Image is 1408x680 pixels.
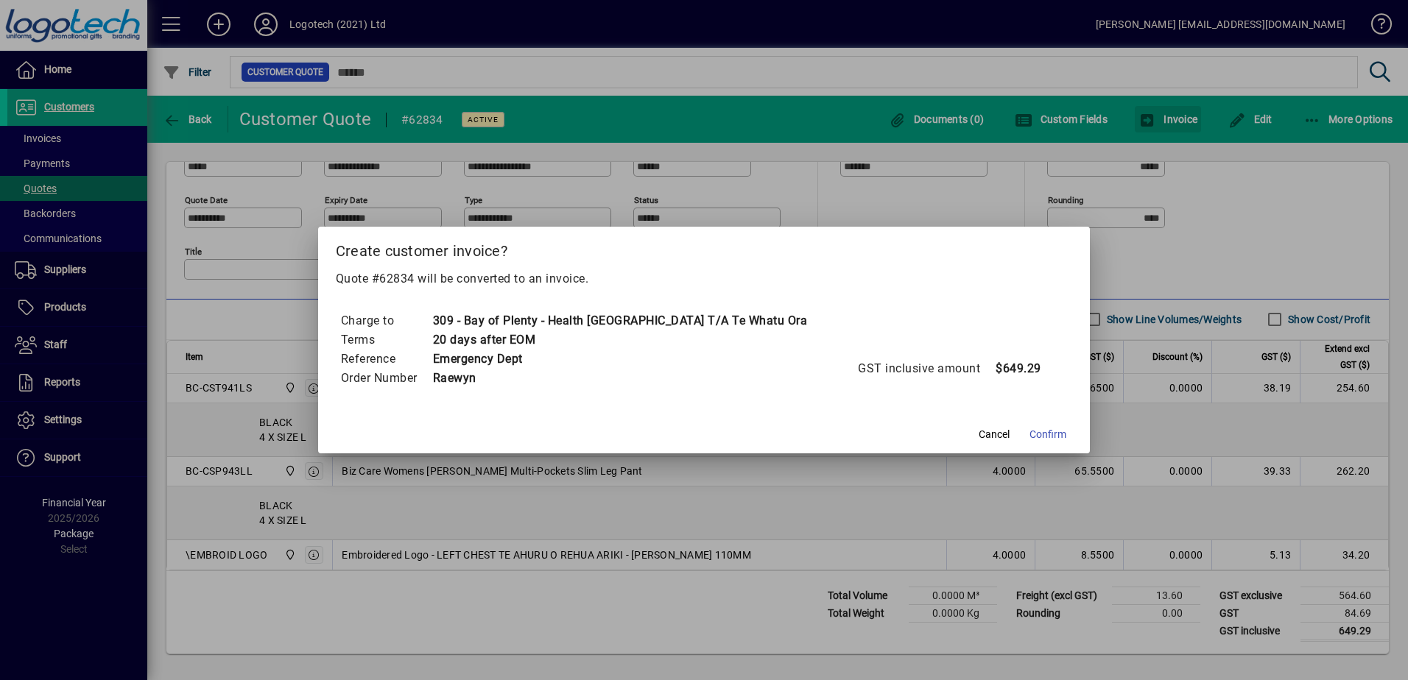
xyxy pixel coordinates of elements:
td: Terms [340,330,432,350]
button: Confirm [1024,421,1072,447]
td: $649.29 [995,359,1054,378]
td: Charge to [340,311,432,330]
td: Order Number [340,369,432,388]
td: 20 days after EOM [432,330,808,350]
td: Emergency Dept [432,350,808,369]
td: 309 - Bay of Plenty - Health [GEOGRAPHIC_DATA] T/A Te Whatu Ora [432,311,808,330]
span: Cancel [979,427,1010,442]
td: Raewyn [432,369,808,388]
p: Quote #62834 will be converted to an invoice. [336,270,1073,288]
h2: Create customer invoice? [318,227,1091,269]
td: GST inclusive amount [857,359,995,378]
span: Confirm [1029,427,1066,442]
td: Reference [340,350,432,369]
button: Cancel [971,421,1018,447]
